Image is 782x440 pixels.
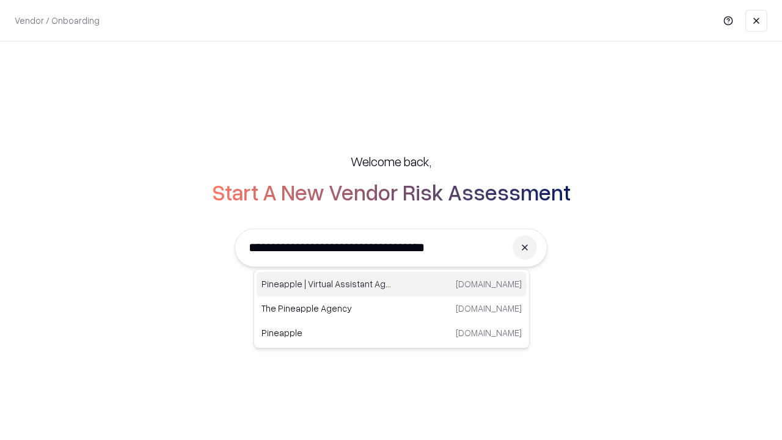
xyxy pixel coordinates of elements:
[456,277,522,290] p: [DOMAIN_NAME]
[261,277,392,290] p: Pineapple | Virtual Assistant Agency
[15,14,100,27] p: Vendor / Onboarding
[261,302,392,315] p: The Pineapple Agency
[456,302,522,315] p: [DOMAIN_NAME]
[456,326,522,339] p: [DOMAIN_NAME]
[212,180,571,204] h2: Start A New Vendor Risk Assessment
[254,269,530,348] div: Suggestions
[261,326,392,339] p: Pineapple
[351,153,431,170] h5: Welcome back,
